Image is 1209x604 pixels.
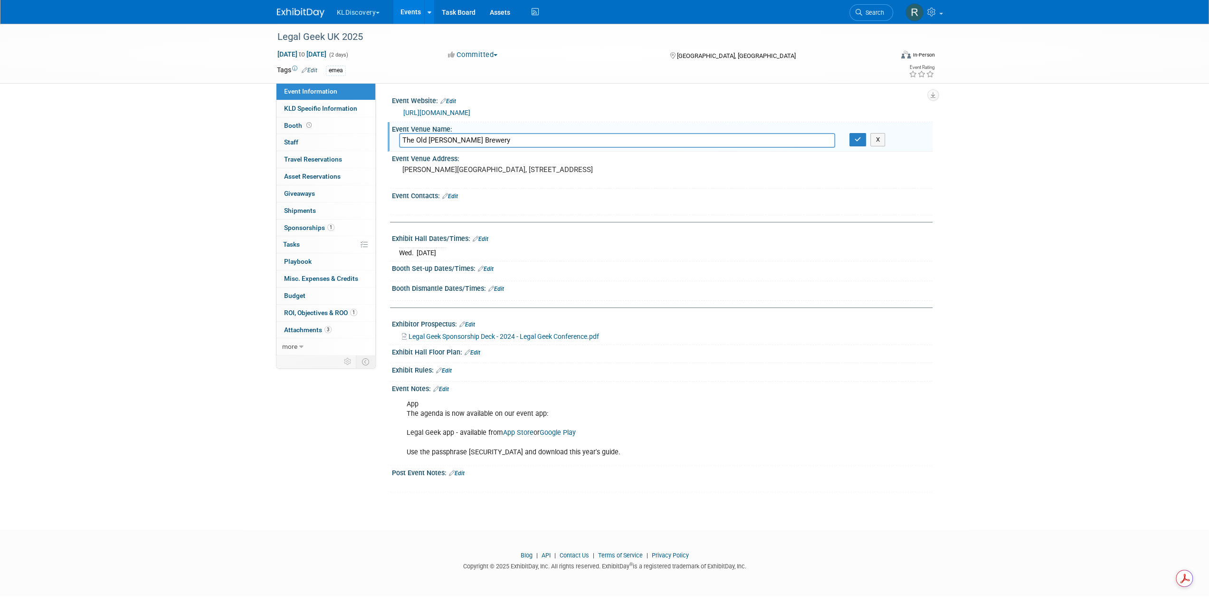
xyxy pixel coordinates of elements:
[284,224,334,231] span: Sponsorships
[488,286,504,292] a: Edit
[283,240,300,248] span: Tasks
[542,552,551,559] a: API
[340,355,356,368] td: Personalize Event Tab Strip
[284,207,316,214] span: Shipments
[297,50,306,58] span: to
[652,552,689,559] a: Privacy Policy
[284,258,312,265] span: Playbook
[350,309,357,316] span: 1
[402,165,607,174] pre: [PERSON_NAME][GEOGRAPHIC_DATA], [STREET_ADDRESS]
[284,155,342,163] span: Travel Reservations
[392,94,933,106] div: Event Website:
[284,122,314,129] span: Booth
[677,52,796,59] span: [GEOGRAPHIC_DATA], [GEOGRAPHIC_DATA]
[284,309,357,316] span: ROI, Objectives & ROO
[449,470,465,477] a: Edit
[277,50,327,58] span: [DATE] [DATE]
[276,288,375,304] a: Budget
[478,266,494,272] a: Edit
[276,168,375,185] a: Asset Reservations
[465,349,480,356] a: Edit
[277,8,324,18] img: ExhibitDay
[862,9,884,16] span: Search
[277,65,317,76] td: Tags
[433,386,449,393] a: Edit
[901,51,911,58] img: Format-Inperson.png
[912,51,934,58] div: In-Person
[392,317,933,329] div: Exhibitor Prospectus:
[324,326,332,333] span: 3
[436,367,452,374] a: Edit
[459,321,475,328] a: Edit
[284,105,357,112] span: KLD Specific Information
[870,133,885,146] button: X
[560,552,589,559] a: Contact Us
[440,98,456,105] a: Edit
[392,382,933,394] div: Event Notes:
[284,190,315,197] span: Giveaways
[590,552,597,559] span: |
[276,253,375,270] a: Playbook
[392,466,933,478] div: Post Event Notes:
[284,138,298,146] span: Staff
[284,87,337,95] span: Event Information
[305,122,314,129] span: Booth not reserved yet
[284,292,305,299] span: Budget
[326,66,346,76] div: emea
[276,100,375,117] a: KLD Specific Information
[392,231,933,244] div: Exhibit Hall Dates/Times:
[392,345,933,357] div: Exhibit Hall Floor Plan:
[276,202,375,219] a: Shipments
[521,552,533,559] a: Blog
[276,338,375,355] a: more
[644,552,650,559] span: |
[534,552,540,559] span: |
[417,248,436,258] td: [DATE]
[282,343,297,350] span: more
[276,220,375,236] a: Sponsorships1
[552,552,558,559] span: |
[908,65,934,70] div: Event Rating
[503,429,533,437] a: App Store
[445,50,501,60] button: Committed
[276,151,375,168] a: Travel Reservations
[400,395,828,461] div: App The agenda is now available on our event app: Legal Geek app - available from or Use the pass...
[276,236,375,253] a: Tasks
[473,236,488,242] a: Edit
[392,122,933,134] div: Event Venue Name:
[399,248,417,258] td: Wed.
[392,281,933,294] div: Booth Dismantle Dates/Times:
[905,3,923,21] img: Rishabh Bora
[276,117,375,134] a: Booth
[274,29,879,46] div: Legal Geek UK 2025
[849,4,893,21] a: Search
[284,173,341,180] span: Asset Reservations
[598,552,643,559] a: Terms of Service
[276,185,375,202] a: Giveaways
[837,49,935,64] div: Event Format
[540,429,576,437] a: Google Play
[327,224,334,231] span: 1
[284,326,332,334] span: Attachments
[356,355,375,368] td: Toggle Event Tabs
[276,270,375,287] a: Misc. Expenses & Credits
[402,333,599,340] a: Legal Geek Sponsorship Deck - 2024 - Legal Geek Conference.pdf
[276,322,375,338] a: Attachments3
[276,83,375,100] a: Event Information
[392,189,933,201] div: Event Contacts:
[392,363,933,375] div: Exhibit Rules:
[328,52,348,58] span: (2 days)
[403,109,470,116] a: [URL][DOMAIN_NAME]
[409,333,599,340] span: Legal Geek Sponsorship Deck - 2024 - Legal Geek Conference.pdf
[392,261,933,274] div: Booth Set-up Dates/Times:
[629,562,633,567] sup: ®
[276,305,375,321] a: ROI, Objectives & ROO1
[276,134,375,151] a: Staff
[302,67,317,74] a: Edit
[442,193,458,200] a: Edit
[392,152,933,163] div: Event Venue Address:
[284,275,358,282] span: Misc. Expenses & Credits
